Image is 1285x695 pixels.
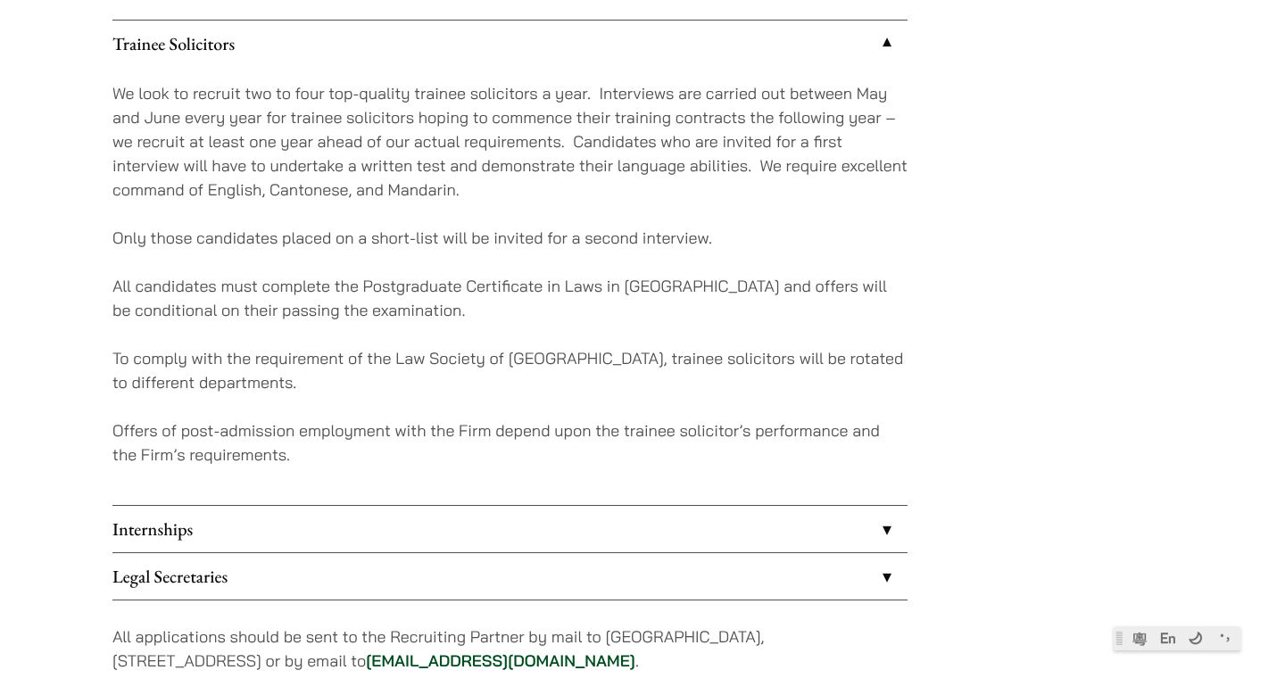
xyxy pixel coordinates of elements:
[366,650,635,671] a: [EMAIL_ADDRESS][DOMAIN_NAME]
[112,21,908,67] a: Trainee Solicitors
[112,506,908,552] a: Internships
[112,226,908,250] p: Only those candidates placed on a short-list will be invited for a second interview.
[112,81,908,202] p: We look to recruit two to four top-quality trainee solicitors a year. Interviews are carried out ...
[112,418,908,467] p: Offers of post-admission employment with the Firm depend upon the trainee solicitor’s performance...
[112,625,908,673] p: All applications should be sent to the Recruiting Partner by mail to [GEOGRAPHIC_DATA], [STREET_A...
[112,274,908,322] p: All candidates must complete the Postgraduate Certificate in Laws in [GEOGRAPHIC_DATA] and offers...
[112,346,908,394] p: To comply with the requirement of the Law Society of [GEOGRAPHIC_DATA], trainee solicitors will b...
[112,67,908,505] div: Trainee Solicitors
[112,553,908,600] a: Legal Secretaries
